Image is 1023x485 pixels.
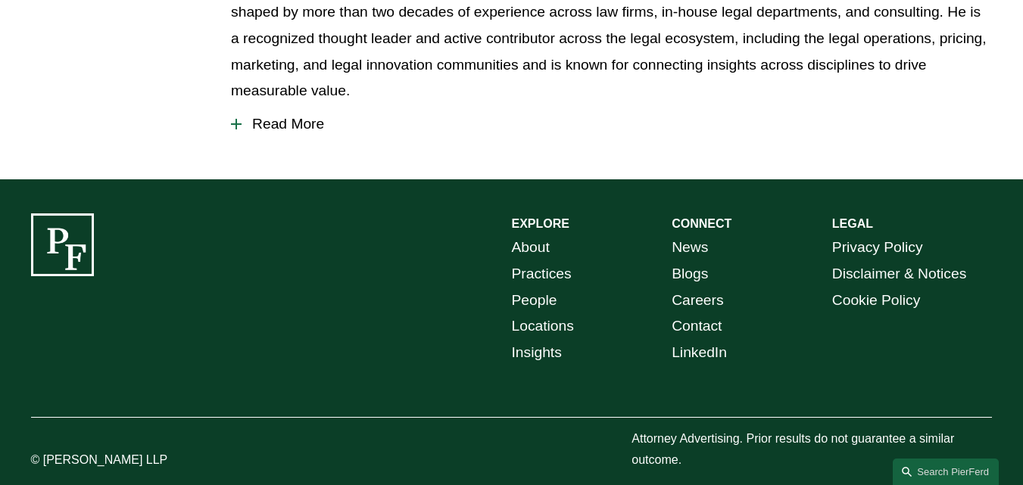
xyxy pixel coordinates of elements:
a: LinkedIn [672,340,727,366]
a: About [512,235,550,261]
strong: EXPLORE [512,217,569,230]
a: Blogs [672,261,708,288]
p: © [PERSON_NAME] LLP [31,449,232,471]
strong: LEGAL [832,217,873,230]
a: Cookie Policy [832,288,921,314]
span: Read More [242,116,992,132]
a: Insights [512,340,562,366]
strong: CONNECT [672,217,731,230]
a: People [512,288,557,314]
button: Read More [231,104,992,144]
a: Privacy Policy [832,235,923,261]
p: Attorney Advertising. Prior results do not guarantee a similar outcome. [632,428,992,472]
a: News [672,235,708,261]
a: Practices [512,261,572,288]
a: Contact [672,313,722,340]
a: Disclaimer & Notices [832,261,966,288]
a: Locations [512,313,574,340]
a: Careers [672,288,723,314]
a: Search this site [893,459,999,485]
